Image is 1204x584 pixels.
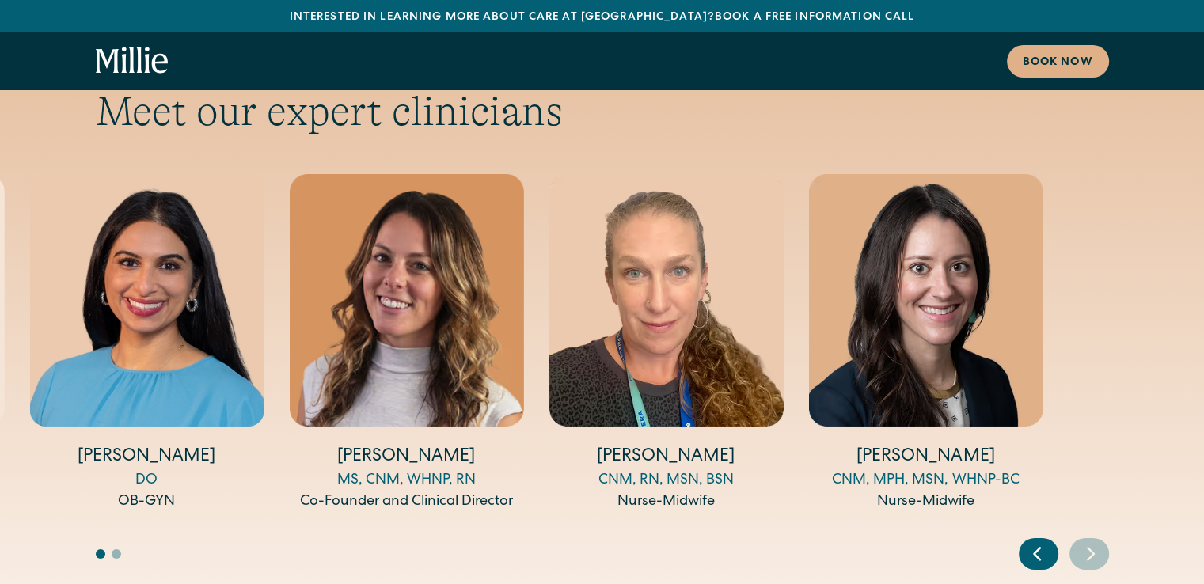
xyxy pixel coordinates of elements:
[112,549,121,559] button: Go to slide 2
[808,470,1043,491] div: CNM, MPH, MSN, WHNP-BC
[29,470,264,491] div: DO
[96,549,105,559] button: Go to slide 1
[29,491,264,513] div: OB-GYN
[96,87,1109,136] h2: Meet our expert clinicians
[96,47,169,75] a: home
[289,174,523,513] div: 3 / 5
[715,12,914,23] a: Book a free information call
[549,174,783,513] div: 4 / 5
[549,470,783,491] div: CNM, RN, MSN, BSN
[289,470,523,491] div: MS, CNM, WHNP, RN
[29,446,264,470] h4: [PERSON_NAME]
[808,446,1043,470] h4: [PERSON_NAME]
[549,491,783,513] div: Nurse-Midwife
[808,174,1043,513] div: 5 / 5
[289,446,523,470] h4: [PERSON_NAME]
[29,174,264,513] div: 2 / 5
[549,446,783,470] h4: [PERSON_NAME]
[1007,45,1109,78] a: Book now
[289,491,523,513] div: Co-Founder and Clinical Director
[808,491,1043,513] div: Nurse-Midwife
[1069,538,1109,570] div: Next slide
[1023,55,1093,71] div: Book now
[1019,538,1058,570] div: Previous slide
